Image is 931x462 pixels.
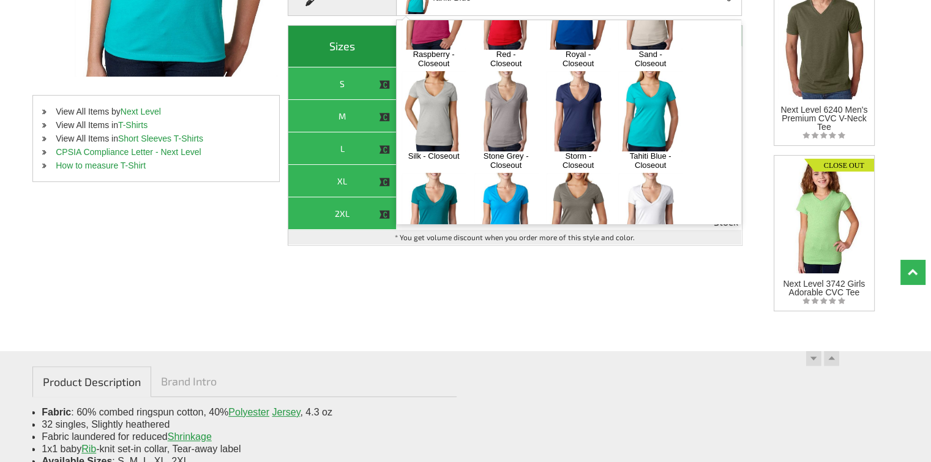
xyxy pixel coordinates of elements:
th: M [288,100,397,132]
img: Tahiti Blue [618,71,682,151]
img: Closeout [804,156,873,172]
a: Silk - Closeout [408,151,460,161]
a: Product Description [32,366,151,397]
li: : 60% combed ringspun cotton, 40% , 4.3 oz [42,406,447,418]
th: 2XL [288,197,397,230]
img: Stone Grey [474,71,538,151]
img: listing_empty_star.svg [802,297,845,305]
li: Fabric laundered for reduced [42,431,447,443]
a: Jersey [272,407,300,417]
img: Storm [546,71,610,151]
th: L [288,132,397,165]
a: Short Sleeves T-Shirts [118,134,203,143]
img: This item is CLOSEOUT! [379,176,390,187]
img: White [618,173,682,253]
span: Out of Stock [714,200,738,226]
td: * You get volume discount when you order more of this style and color. [288,230,742,245]
a: Shrinkage [168,431,212,442]
a: Royal - Closeout [552,50,604,68]
li: View All Items by [33,105,279,118]
a: CPSIA Compliance Letter - Next Level [56,147,201,157]
img: Teal [402,173,466,253]
span: Fabric [42,407,71,417]
a: T-Shirts [118,120,148,130]
a: Red - Closeout [480,50,532,68]
a: Stone Grey - Closeout [480,151,532,170]
li: 1x1 baby -knit set-in collar, Tear-away label [42,443,447,455]
li: View All Items in [33,132,279,145]
th: XL [288,165,397,197]
a: Sand - Closeout [624,50,676,68]
a: How to measure T-Shirt [56,161,146,170]
li: View All Items in [33,118,279,132]
img: This item is CLOSEOUT! [379,209,390,220]
a: Raspberry - Closeout [408,50,460,68]
a: Polyester [228,407,269,417]
a: Next Level [121,107,161,116]
span: Next Level 6240 Men's Premium CVC V-Neck Tee [780,105,867,132]
a: Storm - Closeout [552,151,604,170]
a: Tahiti Blue - Closeout [624,151,676,170]
a: Closeout Next Level 3742 Girls Adorable CVC Tee [778,156,870,297]
img: Warm Gray [546,173,610,253]
th: S [288,67,397,100]
img: This item is CLOSEOUT! [379,79,390,90]
img: listing_empty_star.svg [802,131,845,139]
li: 32 singles, Slightly heathered [42,418,447,431]
img: This item is CLOSEOUT! [379,112,390,123]
img: Turquoise [474,173,538,253]
a: Rib [81,444,96,454]
a: Brand Intro [151,366,226,396]
img: This item is CLOSEOUT! [379,144,390,155]
th: Sizes [288,26,397,67]
img: Silk [402,71,466,151]
a: Top [900,260,925,284]
span: Next Level 3742 Girls Adorable CVC Tee [783,279,865,297]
